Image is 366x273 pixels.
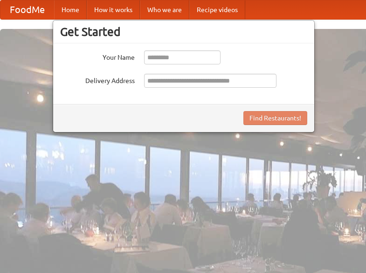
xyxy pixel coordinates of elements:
[140,0,189,19] a: Who we are
[189,0,245,19] a: Recipe videos
[60,50,135,62] label: Your Name
[60,25,307,39] h3: Get Started
[0,0,54,19] a: FoodMe
[54,0,87,19] a: Home
[87,0,140,19] a: How it works
[243,111,307,125] button: Find Restaurants!
[60,74,135,85] label: Delivery Address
